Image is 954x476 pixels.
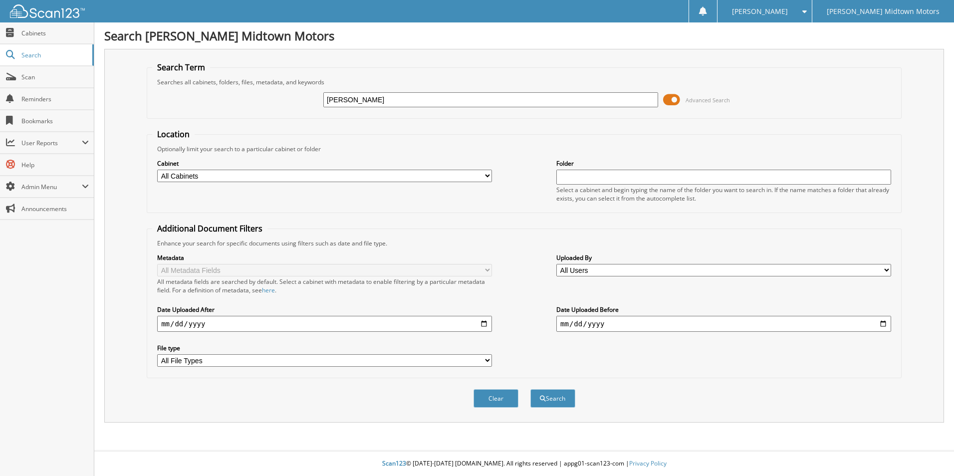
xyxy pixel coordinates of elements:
legend: Additional Document Filters [152,223,267,234]
label: Folder [556,159,891,168]
button: Search [530,389,575,408]
span: Advanced Search [686,96,730,104]
iframe: Chat Widget [904,428,954,476]
span: Announcements [21,205,89,213]
div: © [DATE]-[DATE] [DOMAIN_NAME]. All rights reserved | appg01-scan123-com | [94,452,954,476]
div: Select a cabinet and begin typing the name of the folder you want to search in. If the name match... [556,186,891,203]
span: Scan123 [382,459,406,468]
label: Date Uploaded Before [556,305,891,314]
label: Date Uploaded After [157,305,492,314]
button: Clear [474,389,518,408]
div: Enhance your search for specific documents using filters such as date and file type. [152,239,896,247]
img: scan123-logo-white.svg [10,4,85,18]
span: Cabinets [21,29,89,37]
label: Cabinet [157,159,492,168]
div: Optionally limit your search to a particular cabinet or folder [152,145,896,153]
legend: Search Term [152,62,210,73]
span: Reminders [21,95,89,103]
label: Uploaded By [556,253,891,262]
span: Search [21,51,87,59]
input: start [157,316,492,332]
span: Admin Menu [21,183,82,191]
span: Scan [21,73,89,81]
span: Help [21,161,89,169]
div: Searches all cabinets, folders, files, metadata, and keywords [152,78,896,86]
label: File type [157,344,492,352]
div: All metadata fields are searched by default. Select a cabinet with metadata to enable filtering b... [157,277,492,294]
label: Metadata [157,253,492,262]
input: end [556,316,891,332]
legend: Location [152,129,195,140]
span: [PERSON_NAME] [732,8,788,14]
span: Bookmarks [21,117,89,125]
span: [PERSON_NAME] Midtown Motors [827,8,940,14]
h1: Search [PERSON_NAME] Midtown Motors [104,27,944,44]
span: User Reports [21,139,82,147]
a: Privacy Policy [629,459,667,468]
a: here [262,286,275,294]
